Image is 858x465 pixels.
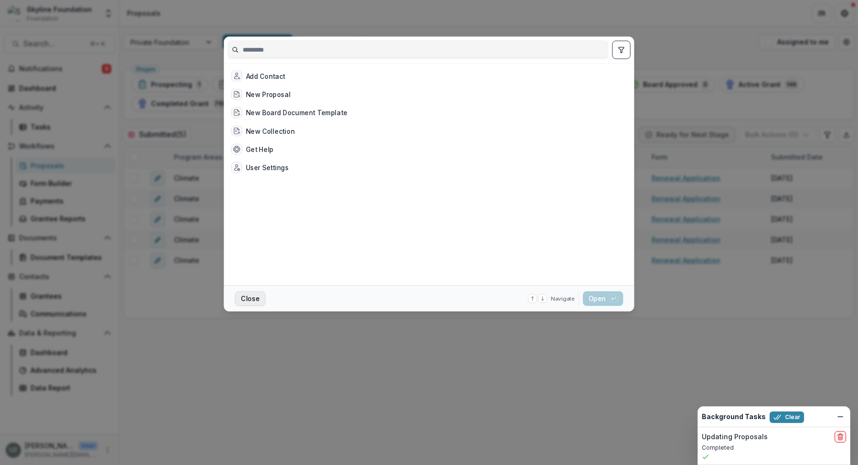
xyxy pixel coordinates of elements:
button: Clear [770,411,804,423]
div: New Board Document Template [246,108,348,117]
button: Close [235,291,266,306]
button: delete [835,431,846,443]
div: Get Help [246,144,274,154]
button: Open [583,291,623,306]
span: Navigate [551,294,575,303]
button: toggle filters [612,41,630,59]
p: Completed [702,443,846,452]
h2: Background Tasks [702,413,766,421]
div: User Settings [246,163,289,173]
div: New Proposal [246,89,291,99]
div: Add Contact [246,71,285,81]
div: New Collection [246,126,295,136]
h2: Updating Proposals [702,433,768,441]
button: Dismiss [835,411,846,422]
